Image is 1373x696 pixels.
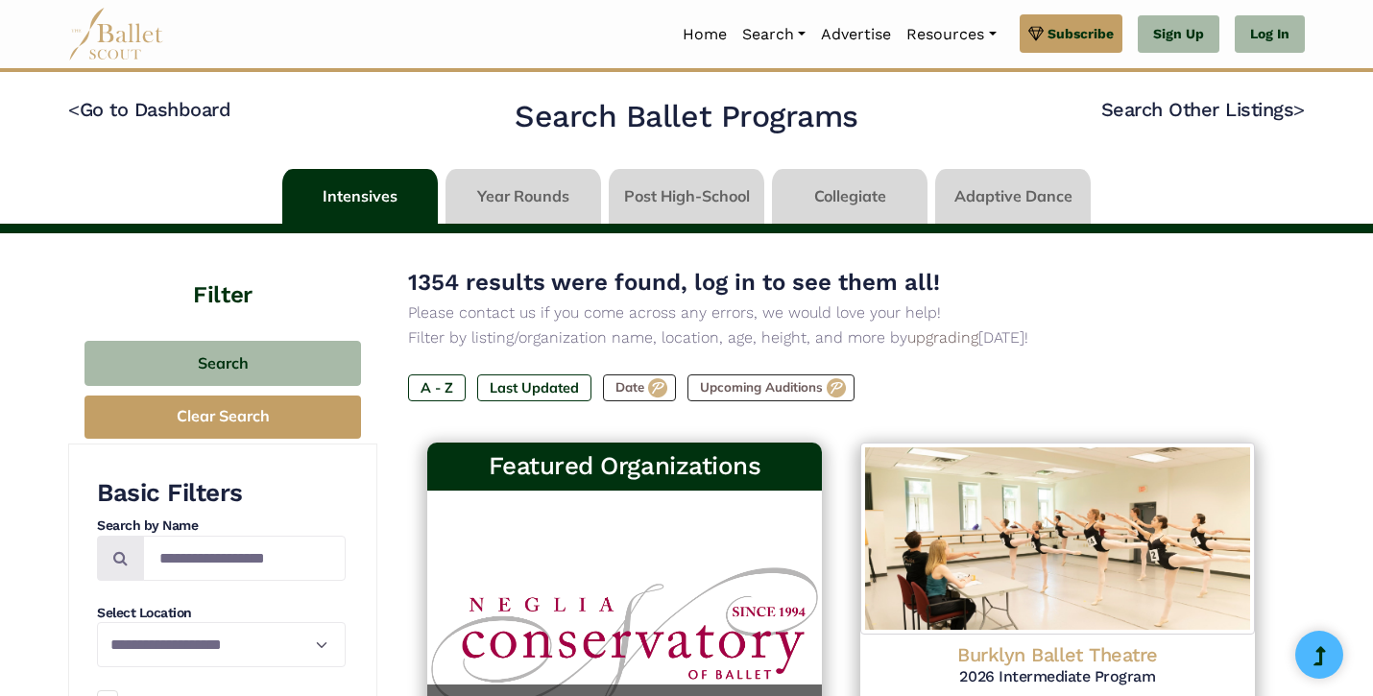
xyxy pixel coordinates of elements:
[143,536,346,581] input: Search by names...
[408,269,940,296] span: 1354 results were found, log in to see them all!
[68,97,80,121] code: <
[1293,97,1305,121] code: >
[442,169,605,224] li: Year Rounds
[278,169,442,224] li: Intensives
[603,374,676,401] label: Date
[675,14,735,55] a: Home
[1235,15,1305,54] a: Log In
[1048,23,1114,44] span: Subscribe
[605,169,768,224] li: Post High-School
[1020,14,1122,53] a: Subscribe
[876,667,1240,687] h5: 2026 Intermediate Program
[907,328,978,347] a: upgrading
[1138,15,1219,54] a: Sign Up
[931,169,1095,224] li: Adaptive Dance
[860,443,1255,635] img: Logo
[515,97,857,137] h2: Search Ballet Programs
[813,14,899,55] a: Advertise
[97,516,346,536] h4: Search by Name
[477,374,591,401] label: Last Updated
[768,169,931,224] li: Collegiate
[97,604,346,623] h4: Select Location
[687,374,855,401] label: Upcoming Auditions
[408,300,1274,325] p: Please contact us if you come across any errors, we would love your help!
[1101,98,1305,121] a: Search Other Listings>
[408,325,1274,350] p: Filter by listing/organization name, location, age, height, and more by [DATE]!
[97,477,346,510] h3: Basic Filters
[1028,23,1044,44] img: gem.svg
[408,374,466,401] label: A - Z
[876,642,1240,667] h4: Burklyn Ballet Theatre
[899,14,1003,55] a: Resources
[68,233,377,312] h4: Filter
[84,396,361,439] button: Clear Search
[443,450,807,483] h3: Featured Organizations
[84,341,361,386] button: Search
[68,98,230,121] a: <Go to Dashboard
[735,14,813,55] a: Search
